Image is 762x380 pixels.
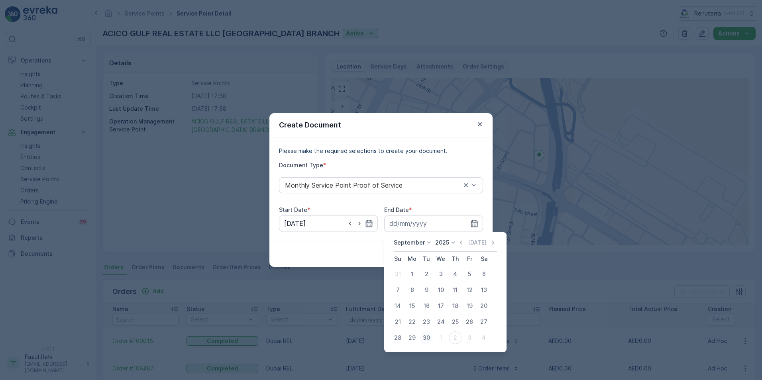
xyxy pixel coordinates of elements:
[463,268,476,280] div: 5
[449,284,462,296] div: 11
[462,252,477,266] th: Friday
[477,252,491,266] th: Saturday
[477,284,490,296] div: 13
[463,284,476,296] div: 12
[391,284,404,296] div: 7
[394,239,425,247] p: September
[406,331,418,344] div: 29
[448,252,462,266] th: Thursday
[477,331,490,344] div: 4
[405,252,419,266] th: Monday
[463,331,476,344] div: 3
[384,215,483,231] input: dd/mm/yyyy
[434,331,447,344] div: 1
[391,252,405,266] th: Sunday
[434,300,447,312] div: 17
[449,300,462,312] div: 18
[435,239,449,247] p: 2025
[434,252,448,266] th: Wednesday
[468,239,487,247] p: [DATE]
[384,206,409,213] label: End Date
[406,284,418,296] div: 8
[279,215,378,231] input: dd/mm/yyyy
[420,315,433,328] div: 23
[420,300,433,312] div: 16
[463,300,476,312] div: 19
[391,315,404,328] div: 21
[434,284,447,296] div: 10
[434,315,447,328] div: 24
[279,147,483,155] p: Please make the required selections to create your document.
[391,300,404,312] div: 14
[449,315,462,328] div: 25
[434,268,447,280] div: 3
[449,331,462,344] div: 2
[449,268,462,280] div: 4
[406,268,418,280] div: 1
[279,119,341,131] p: Create Document
[477,300,490,312] div: 20
[420,284,433,296] div: 9
[279,206,307,213] label: Start Date
[406,300,418,312] div: 15
[477,315,490,328] div: 27
[420,331,433,344] div: 30
[391,331,404,344] div: 28
[391,268,404,280] div: 31
[419,252,434,266] th: Tuesday
[477,268,490,280] div: 6
[279,162,323,168] label: Document Type
[406,315,418,328] div: 22
[463,315,476,328] div: 26
[420,268,433,280] div: 2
